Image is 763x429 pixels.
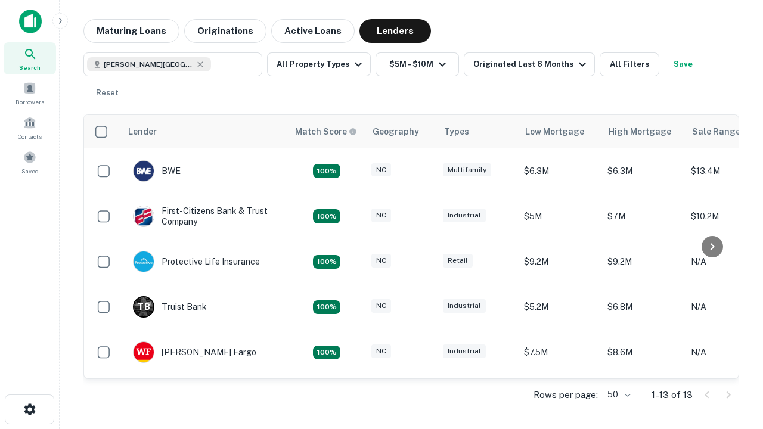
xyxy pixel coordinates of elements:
span: Borrowers [15,97,44,107]
a: Search [4,42,56,74]
a: Borrowers [4,77,56,109]
div: NC [371,254,391,268]
div: NC [371,209,391,222]
div: 50 [603,386,632,403]
td: $9.2M [518,239,601,284]
img: picture [134,161,154,181]
div: Industrial [443,299,486,313]
button: All Property Types [267,52,371,76]
div: Matching Properties: 2, hasApolloMatch: undefined [313,346,340,360]
div: Industrial [443,344,486,358]
button: All Filters [600,52,659,76]
p: Rows per page: [534,388,598,402]
div: Low Mortgage [525,125,584,139]
button: $5M - $10M [376,52,459,76]
div: Matching Properties: 2, hasApolloMatch: undefined [313,209,340,223]
span: Saved [21,166,39,176]
h6: Match Score [295,125,355,138]
th: Low Mortgage [518,115,601,148]
p: 1–13 of 13 [652,388,693,402]
img: picture [134,342,154,362]
td: $6.3M [518,148,601,194]
div: [PERSON_NAME] Fargo [133,341,256,363]
div: Matching Properties: 2, hasApolloMatch: undefined [313,164,340,178]
button: Reset [88,81,126,105]
p: T B [138,301,150,313]
div: Geography [373,125,419,139]
img: picture [134,206,154,226]
td: $8.8M [518,375,601,420]
td: $6.8M [601,284,685,329]
img: picture [134,251,154,272]
th: Lender [121,115,288,148]
td: $5M [518,194,601,239]
div: NC [371,163,391,177]
td: $8.8M [601,375,685,420]
button: Originations [184,19,266,43]
th: Capitalize uses an advanced AI algorithm to match your search with the best lender. The match sco... [288,115,365,148]
div: Matching Properties: 3, hasApolloMatch: undefined [313,300,340,315]
th: High Mortgage [601,115,685,148]
td: $5.2M [518,284,601,329]
div: NC [371,299,391,313]
td: $7M [601,194,685,239]
iframe: Chat Widget [703,334,763,391]
img: capitalize-icon.png [19,10,42,33]
td: $9.2M [601,239,685,284]
div: NC [371,344,391,358]
div: Truist Bank [133,296,207,318]
button: Originated Last 6 Months [464,52,595,76]
div: Types [444,125,469,139]
a: Contacts [4,111,56,144]
button: Maturing Loans [83,19,179,43]
button: Active Loans [271,19,355,43]
div: Originated Last 6 Months [473,57,590,71]
div: Industrial [443,209,486,222]
button: Lenders [359,19,431,43]
div: Matching Properties: 2, hasApolloMatch: undefined [313,255,340,269]
td: $7.5M [518,329,601,375]
div: Retail [443,254,473,268]
div: Multifamily [443,163,491,177]
div: Sale Range [692,125,740,139]
div: First-citizens Bank & Trust Company [133,206,276,227]
a: Saved [4,146,56,178]
span: Contacts [18,132,42,141]
div: High Mortgage [609,125,671,139]
td: $8.6M [601,329,685,375]
span: Search [19,63,41,72]
div: Lender [128,125,157,139]
button: Save your search to get updates of matches that match your search criteria. [664,52,702,76]
div: Protective Life Insurance [133,251,260,272]
th: Geography [365,115,437,148]
div: BWE [133,160,181,182]
div: Capitalize uses an advanced AI algorithm to match your search with the best lender. The match sco... [295,125,357,138]
td: $6.3M [601,148,685,194]
th: Types [437,115,518,148]
span: [PERSON_NAME][GEOGRAPHIC_DATA], [GEOGRAPHIC_DATA] [104,59,193,70]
